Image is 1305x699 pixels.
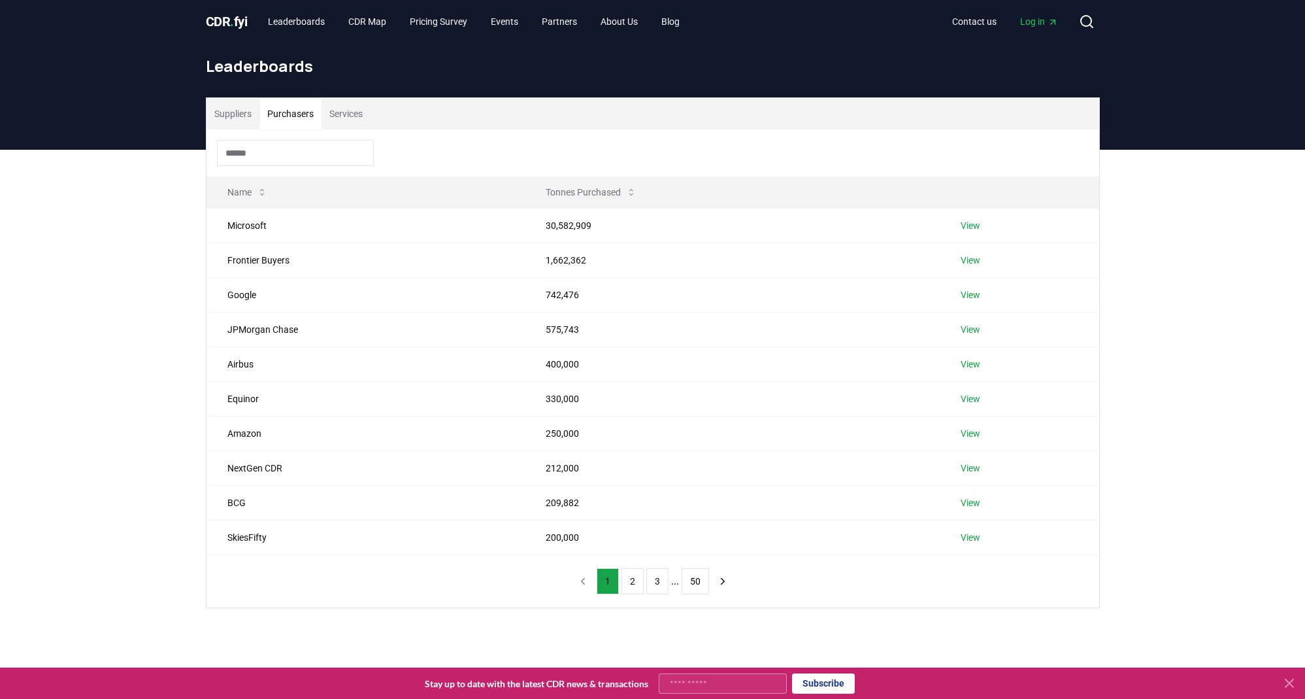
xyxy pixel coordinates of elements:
a: View [961,358,980,371]
td: Frontier Buyers [206,243,525,277]
a: Blog [651,10,690,33]
a: View [961,392,980,405]
a: Pricing Survey [399,10,478,33]
td: 330,000 [525,381,940,416]
button: 3 [646,568,669,594]
span: . [230,14,234,29]
td: 200,000 [525,520,940,554]
td: Google [206,277,525,312]
td: Equinor [206,381,525,416]
a: View [961,462,980,475]
span: CDR fyi [206,14,248,29]
nav: Main [257,10,690,33]
button: 50 [682,568,709,594]
button: next page [712,568,734,594]
td: 250,000 [525,416,940,451]
td: 1,662,362 [525,243,940,277]
a: Log in [1010,10,1068,33]
td: 575,743 [525,312,940,347]
td: 742,476 [525,277,940,312]
a: View [961,254,980,267]
a: Partners [531,10,587,33]
td: Airbus [206,347,525,381]
a: View [961,288,980,301]
a: Leaderboards [257,10,335,33]
nav: Main [942,10,1068,33]
button: 1 [597,568,619,594]
a: CDR.fyi [206,12,248,31]
td: 212,000 [525,451,940,485]
td: 30,582,909 [525,208,940,243]
a: View [961,427,980,440]
a: Events [480,10,529,33]
a: About Us [590,10,648,33]
td: 209,882 [525,485,940,520]
a: CDR Map [338,10,397,33]
h1: Leaderboards [206,56,1100,77]
a: Contact us [942,10,1007,33]
a: View [961,531,980,544]
td: BCG [206,485,525,520]
button: Suppliers [206,98,259,129]
button: Services [322,98,371,129]
td: Microsoft [206,208,525,243]
td: SkiesFifty [206,520,525,554]
td: 400,000 [525,347,940,381]
button: Purchasers [259,98,322,129]
a: View [961,496,980,509]
button: Name [217,179,278,205]
a: View [961,219,980,232]
td: JPMorgan Chase [206,312,525,347]
button: 2 [621,568,644,594]
span: Log in [1020,15,1058,28]
li: ... [671,573,679,589]
td: Amazon [206,416,525,451]
a: View [961,323,980,336]
td: NextGen CDR [206,451,525,485]
button: Tonnes Purchased [535,179,647,205]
